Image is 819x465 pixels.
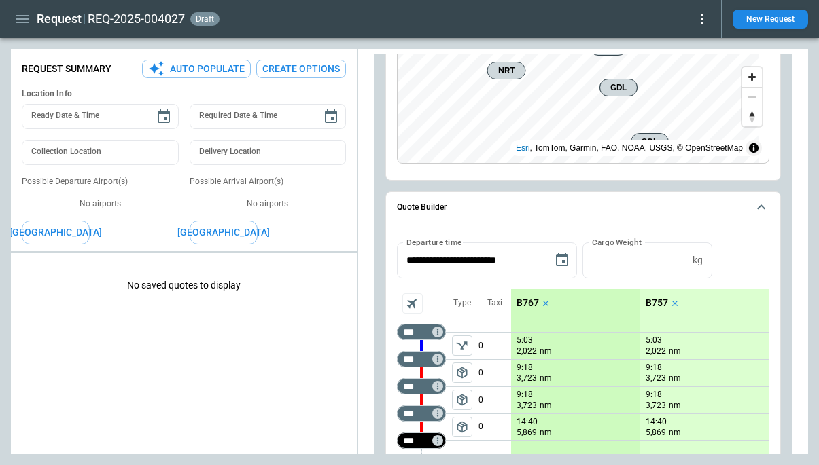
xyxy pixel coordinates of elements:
[452,417,472,437] button: left aligned
[22,221,90,244] button: [GEOGRAPHIC_DATA]
[637,135,663,149] span: SCL
[397,432,446,449] div: Too short
[592,236,642,248] label: Cargo Weight
[452,417,472,437] span: Type of sector
[397,192,769,223] button: Quote Builder
[646,346,666,357] p: 2,022
[397,203,447,212] h6: Quote Builder
[397,351,446,367] div: Not found
[540,427,552,439] p: nm
[742,87,762,107] button: Zoom out
[478,387,511,413] p: 0
[669,373,681,384] p: nm
[487,297,502,309] p: Taxi
[397,405,446,422] div: Too short
[517,390,533,400] p: 9:18
[190,221,258,244] button: [GEOGRAPHIC_DATA]
[397,324,446,340] div: Not found
[190,198,347,210] p: No airports
[540,346,552,357] p: nm
[455,393,469,407] span: package_2
[397,378,446,394] div: Too short
[517,400,537,411] p: 3,723
[455,366,469,379] span: package_2
[22,198,179,210] p: No airports
[669,427,681,439] p: nm
[453,297,471,309] p: Type
[742,67,762,87] button: Zoom in
[517,373,537,384] p: 3,723
[452,362,472,383] span: Type of sector
[646,417,667,427] p: 14:40
[746,140,762,156] summary: Toggle attribution
[22,89,346,99] h6: Location Info
[142,60,251,78] button: Auto Populate
[540,373,552,384] p: nm
[452,390,472,410] span: Type of sector
[646,390,662,400] p: 9:18
[452,362,472,383] button: left aligned
[646,297,668,309] p: B757
[742,107,762,126] button: Reset bearing to north
[478,414,511,440] p: 0
[402,293,423,314] span: Aircraft selection
[22,176,179,187] p: Possible Departure Airport(s)
[452,335,472,356] button: left aligned
[452,390,472,410] button: left aligned
[517,427,537,439] p: 5,869
[317,103,345,130] button: Choose date
[256,60,346,78] button: Create Options
[11,258,357,313] p: No saved quotes to display
[646,427,666,439] p: 5,869
[517,417,538,427] p: 14:40
[669,346,681,357] p: nm
[646,335,662,346] p: 5:03
[516,141,743,155] div: , TomTom, Garmin, FAO, NOAA, USGS, © OpenStreetMap
[22,63,111,75] p: Request Summary
[669,400,681,411] p: nm
[517,362,533,373] p: 9:18
[478,360,511,386] p: 0
[150,103,177,130] button: Choose date
[190,176,347,187] p: Possible Arrival Airport(s)
[517,346,537,357] p: 2,022
[606,81,631,94] span: GDL
[406,236,462,248] label: Departure time
[493,64,520,77] span: NRT
[548,246,576,274] button: Choose date, selected date is Oct 6, 2025
[516,143,530,153] a: Esri
[37,11,82,27] h1: Request
[452,335,472,356] span: Type of sector
[646,362,662,373] p: 9:18
[455,420,469,434] span: package_2
[540,400,552,411] p: nm
[193,14,217,24] span: draft
[478,333,511,359] p: 0
[693,255,703,266] p: kg
[517,297,539,309] p: B767
[733,10,808,29] button: New Request
[646,373,666,384] p: 3,723
[517,335,533,346] p: 5:03
[88,11,185,27] h2: REQ-2025-004027
[398,25,759,164] canvas: Map
[646,400,666,411] p: 3,723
